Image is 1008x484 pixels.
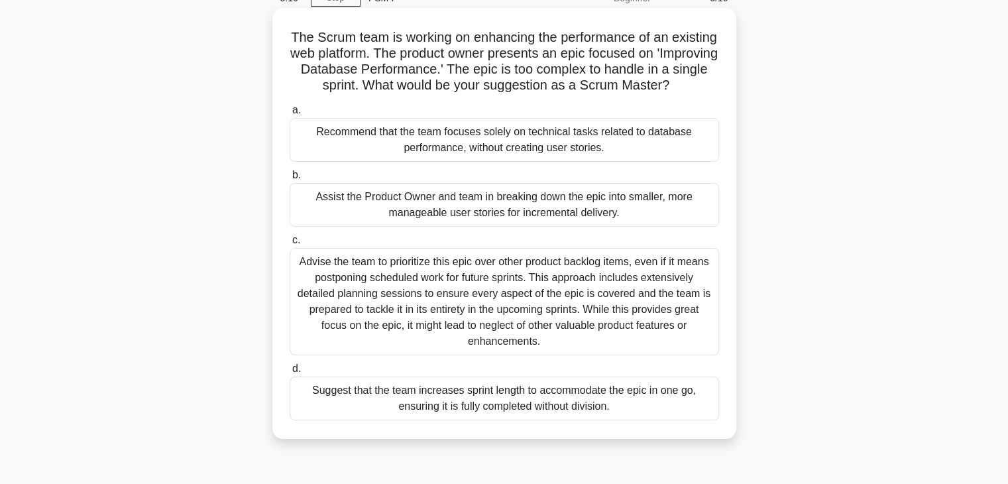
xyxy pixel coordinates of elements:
span: b. [292,169,301,180]
div: Recommend that the team focuses solely on technical tasks related to database performance, withou... [290,118,719,162]
div: Advise the team to prioritize this epic over other product backlog items, even if it means postpo... [290,248,719,355]
span: a. [292,104,301,115]
span: d. [292,363,301,374]
div: Suggest that the team increases sprint length to accommodate the epic in one go, ensuring it is f... [290,377,719,420]
h5: The Scrum team is working on enhancing the performance of an existing web platform. The product o... [288,29,720,94]
div: Assist the Product Owner and team in breaking down the epic into smaller, more manageable user st... [290,183,719,227]
span: c. [292,234,300,245]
